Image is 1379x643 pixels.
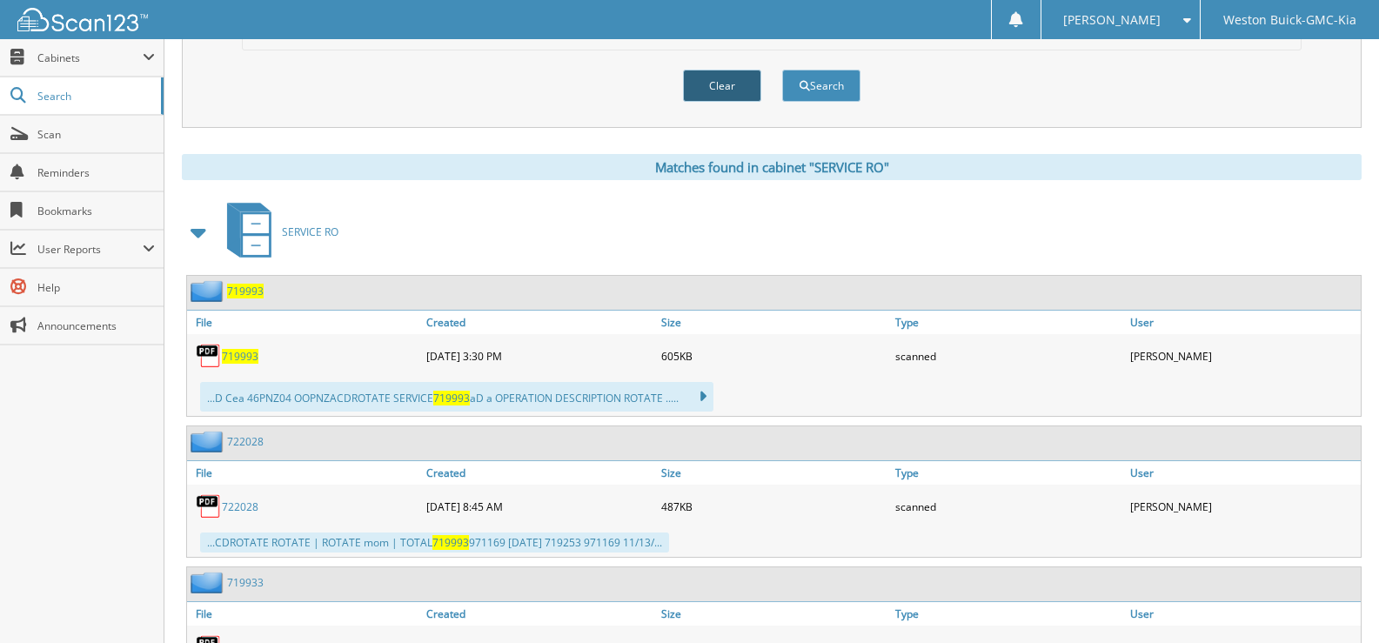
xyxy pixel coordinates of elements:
[196,343,222,369] img: PDF.png
[37,318,155,333] span: Announcements
[422,489,657,524] div: [DATE] 8:45 AM
[200,382,713,412] div: ...D Cea 46PNZ04 OOPNZACDROTATE SERVICE aD a OPERATION DESCRIPTION ROTATE .....
[191,572,227,593] img: folder2.png
[37,204,155,218] span: Bookmarks
[37,242,143,257] span: User Reports
[1126,602,1361,626] a: User
[191,431,227,452] img: folder2.png
[891,489,1126,524] div: scanned
[1126,311,1361,334] a: User
[1063,15,1161,25] span: [PERSON_NAME]
[200,532,669,553] div: ...CDROTATE ROTATE | ROTATE mom | TOTAL 971169 [DATE] 719253 971169 11/13/...
[217,198,338,266] a: SERVICE RO
[37,127,155,142] span: Scan
[422,461,657,485] a: Created
[187,602,422,626] a: File
[227,575,264,590] a: 719933
[187,311,422,334] a: File
[222,349,258,364] a: 719993
[196,493,222,519] img: PDF.png
[1126,489,1361,524] div: [PERSON_NAME]
[227,284,264,298] a: 719993
[657,461,892,485] a: Size
[422,311,657,334] a: Created
[657,311,892,334] a: Size
[782,70,860,102] button: Search
[37,50,143,65] span: Cabinets
[657,338,892,373] div: 605KB
[282,224,338,239] span: SERVICE RO
[657,602,892,626] a: Size
[433,391,470,405] span: 719993
[891,602,1126,626] a: Type
[891,311,1126,334] a: Type
[187,461,422,485] a: File
[37,280,155,295] span: Help
[1223,15,1356,25] span: Weston Buick-GMC-Kia
[37,89,152,104] span: Search
[1126,461,1361,485] a: User
[191,280,227,302] img: folder2.png
[432,535,469,550] span: 719993
[422,338,657,373] div: [DATE] 3:30 PM
[1126,338,1361,373] div: [PERSON_NAME]
[657,489,892,524] div: 487KB
[222,499,258,514] a: 722028
[182,154,1362,180] div: Matches found in cabinet "SERVICE RO"
[17,8,148,31] img: scan123-logo-white.svg
[422,602,657,626] a: Created
[891,338,1126,373] div: scanned
[227,434,264,449] a: 722028
[891,461,1126,485] a: Type
[683,70,761,102] button: Clear
[37,165,155,180] span: Reminders
[1292,559,1379,643] iframe: Chat Widget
